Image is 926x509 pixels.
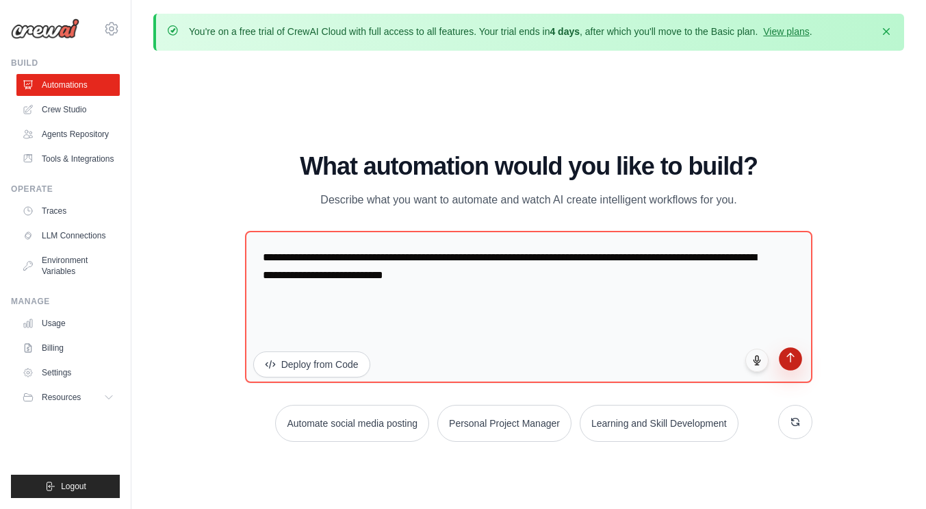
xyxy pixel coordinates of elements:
a: Tools & Integrations [16,148,120,170]
p: You're on a free trial of CrewAI Cloud with full access to all features. Your trial ends in , aft... [189,25,812,38]
div: Widget de chat [858,443,926,509]
a: Environment Variables [16,249,120,282]
a: Usage [16,312,120,334]
button: Automate social media posting [275,405,429,442]
h1: What automation would you like to build? [245,153,813,180]
a: Traces [16,200,120,222]
span: Resources [42,392,81,403]
a: Agents Repository [16,123,120,145]
span: Logout [61,481,86,492]
div: Operate [11,184,120,195]
p: Describe what you want to automate and watch AI create intelligent workflows for you. [299,191,759,209]
div: Manage [11,296,120,307]
img: Logo [11,18,79,39]
strong: 4 days [550,26,580,37]
a: View plans [763,26,809,37]
div: Build [11,58,120,69]
iframe: Chat Widget [858,443,926,509]
button: Resources [16,386,120,408]
button: Logout [11,475,120,498]
button: Learning and Skill Development [580,405,738,442]
a: Billing [16,337,120,359]
a: LLM Connections [16,225,120,247]
a: Crew Studio [16,99,120,121]
a: Settings [16,362,120,384]
button: Deploy from Code [253,351,370,377]
button: Personal Project Manager [437,405,571,442]
a: Automations [16,74,120,96]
